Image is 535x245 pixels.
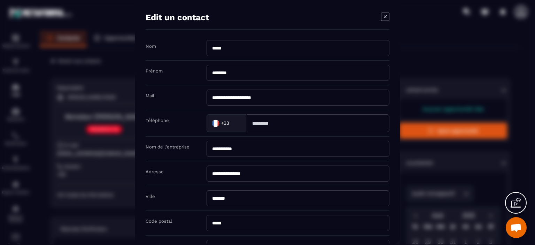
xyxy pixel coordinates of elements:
[207,114,247,132] div: Search for option
[146,43,156,48] label: Nom
[209,116,223,130] img: Country Flag
[146,93,154,98] label: Mail
[231,118,239,128] input: Search for option
[221,120,229,127] span: +33
[146,169,164,174] label: Adresse
[146,193,155,199] label: Ville
[146,144,189,149] label: Nom de l'entreprise
[506,217,527,238] a: Ouvrir le chat
[146,117,169,123] label: Téléphone
[146,12,209,22] h4: Edit un contact
[146,68,163,73] label: Prénom
[146,218,172,223] label: Code postal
